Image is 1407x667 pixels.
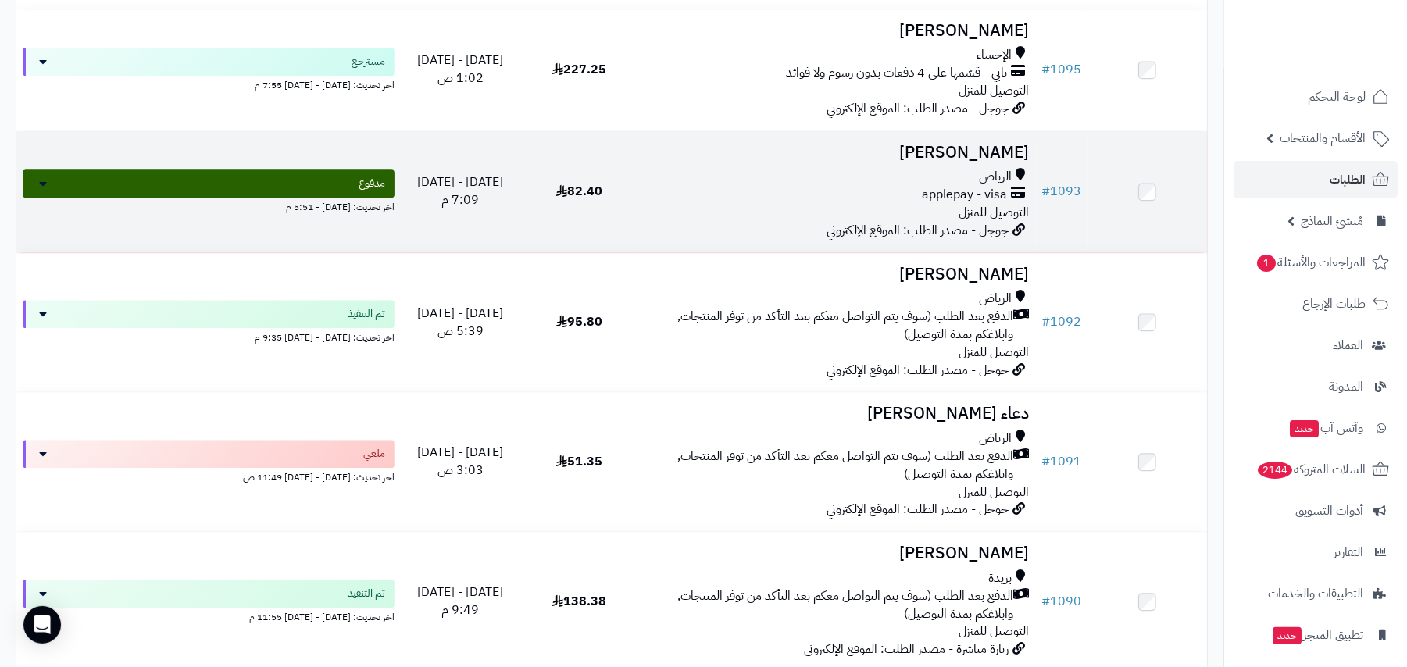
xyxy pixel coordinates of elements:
span: # [1042,592,1051,611]
span: التوصيل للمنزل [959,343,1030,362]
span: التوصيل للمنزل [959,622,1030,640]
span: التوصيل للمنزل [959,483,1030,501]
div: اخر تحديث: [DATE] - [DATE] 9:35 م [23,328,395,344]
span: 138.38 [552,592,606,611]
span: تم التنفيذ [348,586,385,601]
h3: دعاء [PERSON_NAME] [645,405,1029,423]
a: وآتس آبجديد [1234,409,1398,447]
span: أدوات التسويق [1295,500,1363,522]
span: 1 [1257,255,1276,272]
span: جديد [1290,420,1319,437]
span: المدونة [1329,376,1363,398]
div: اخر تحديث: [DATE] - [DATE] 11:49 ص [23,468,395,484]
span: جوجل - مصدر الطلب: الموقع الإلكتروني [827,500,1009,519]
span: العملاء [1333,334,1363,356]
span: 51.35 [556,452,602,471]
span: 95.80 [556,312,602,331]
h3: [PERSON_NAME] [645,22,1029,40]
span: تطبيق المتجر [1271,624,1363,646]
span: الدفع بعد الطلب (سوف يتم التواصل معكم بعد التأكد من توفر المنتجات, وابلاغكم بمدة التوصيل) [645,448,1013,483]
h3: [PERSON_NAME] [645,266,1029,284]
div: Open Intercom Messenger [23,606,61,644]
a: #1095 [1042,60,1082,79]
span: طلبات الإرجاع [1302,293,1366,315]
a: التطبيقات والخدمات [1234,575,1398,612]
a: العملاء [1234,326,1398,364]
h3: [PERSON_NAME] [645,544,1029,562]
span: التوصيل للمنزل [959,81,1030,100]
span: الإحساء [977,46,1012,64]
span: تابي - قسّمها على 4 دفعات بدون رسوم ولا فوائد [787,64,1008,82]
span: [DATE] - [DATE] 5:39 ص [418,304,504,341]
span: المراجعات والأسئلة [1255,251,1366,273]
a: التقارير [1234,533,1398,571]
span: الدفع بعد الطلب (سوف يتم التواصل معكم بعد التأكد من توفر المنتجات, وابلاغكم بمدة التوصيل) [645,587,1013,623]
span: الرياض [980,168,1012,186]
a: أدوات التسويق [1234,492,1398,530]
span: الدفع بعد الطلب (سوف يتم التواصل معكم بعد التأكد من توفر المنتجات, وابلاغكم بمدة التوصيل) [645,308,1013,344]
a: الطلبات [1234,161,1398,198]
span: لوحة التحكم [1308,86,1366,108]
span: مسترجع [352,54,385,70]
span: # [1042,182,1051,201]
a: السلات المتروكة2144 [1234,451,1398,488]
a: المدونة [1234,368,1398,405]
span: التطبيقات والخدمات [1268,583,1363,605]
h3: [PERSON_NAME] [645,144,1029,162]
span: 227.25 [552,60,606,79]
a: المراجعات والأسئلة1 [1234,244,1398,281]
span: [DATE] - [DATE] 3:03 ص [418,443,504,480]
img: logo-2.png [1301,44,1392,77]
div: اخر تحديث: [DATE] - [DATE] 11:55 م [23,608,395,624]
span: 82.40 [556,182,602,201]
span: زيارة مباشرة - مصدر الطلب: الموقع الإلكتروني [805,640,1009,658]
a: #1092 [1042,312,1082,331]
span: [DATE] - [DATE] 9:49 م [418,583,504,619]
span: الأقسام والمنتجات [1280,127,1366,149]
span: التوصيل للمنزل [959,203,1030,222]
span: # [1042,60,1051,79]
span: [DATE] - [DATE] 1:02 ص [418,51,504,87]
a: #1091 [1042,452,1082,471]
span: الطلبات [1330,169,1366,191]
div: اخر تحديث: [DATE] - [DATE] 7:55 م [23,76,395,92]
a: تطبيق المتجرجديد [1234,616,1398,654]
span: مُنشئ النماذج [1301,210,1363,232]
span: وآتس آب [1288,417,1363,439]
span: الرياض [980,290,1012,308]
span: applepay - visa [923,186,1008,204]
span: السلات المتروكة [1256,458,1366,480]
span: جوجل - مصدر الطلب: الموقع الإلكتروني [827,99,1009,118]
span: جديد [1273,627,1302,644]
span: جوجل - مصدر الطلب: الموقع الإلكتروني [827,361,1009,380]
a: لوحة التحكم [1234,78,1398,116]
span: تم التنفيذ [348,306,385,322]
span: التقارير [1334,541,1363,563]
span: 2144 [1258,462,1292,479]
span: جوجل - مصدر الطلب: الموقع الإلكتروني [827,221,1009,240]
a: طلبات الإرجاع [1234,285,1398,323]
span: بريدة [989,569,1012,587]
div: اخر تحديث: [DATE] - 5:51 م [23,198,395,214]
span: ملغي [363,446,385,462]
span: [DATE] - [DATE] 7:09 م [418,173,504,209]
a: #1093 [1042,182,1082,201]
a: #1090 [1042,592,1082,611]
span: # [1042,312,1051,331]
span: مدفوع [359,176,385,191]
span: # [1042,452,1051,471]
span: الرياض [980,430,1012,448]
